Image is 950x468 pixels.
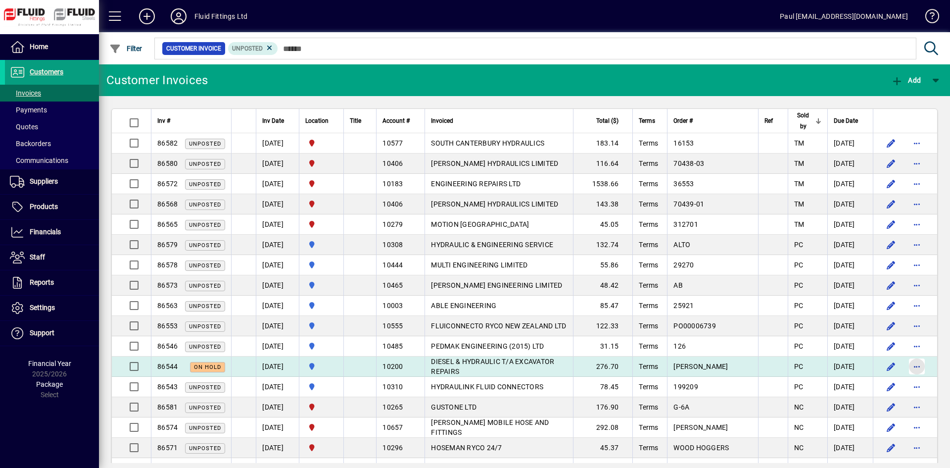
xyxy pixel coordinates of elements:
[256,235,299,255] td: [DATE]
[673,403,689,411] span: G-6A
[256,133,299,154] td: [DATE]
[10,106,47,114] span: Payments
[382,302,403,310] span: 10003
[780,8,908,24] div: Paul [EMAIL_ADDRESS][DOMAIN_NAME]
[827,154,873,174] td: [DATE]
[883,257,899,273] button: Edit
[673,200,704,208] span: 70439-01
[5,321,99,346] a: Support
[36,380,63,388] span: Package
[189,202,221,208] span: Unposted
[883,135,899,151] button: Edit
[157,115,170,126] span: Inv #
[639,200,658,208] span: Terms
[5,195,99,219] a: Products
[431,159,558,167] span: [PERSON_NAME] HYDRAULICS LIMITED
[639,139,658,147] span: Terms
[883,277,899,293] button: Edit
[109,45,142,52] span: Filter
[5,35,99,59] a: Home
[889,71,923,89] button: Add
[305,115,329,126] span: Location
[382,403,403,411] span: 10265
[573,214,632,235] td: 45.05
[30,329,54,337] span: Support
[157,139,178,147] span: 86582
[909,216,925,232] button: More options
[909,338,925,354] button: More options
[431,115,567,126] div: Invoiced
[431,220,529,228] span: MOTION [GEOGRAPHIC_DATA]
[382,159,403,167] span: 10406
[573,174,632,194] td: 1538.66
[794,444,804,452] span: NC
[256,377,299,397] td: [DATE]
[673,383,698,391] span: 199209
[827,397,873,417] td: [DATE]
[909,359,925,374] button: More options
[189,344,221,350] span: Unposted
[189,303,221,310] span: Unposted
[30,228,61,236] span: Financials
[157,180,178,188] span: 86572
[639,383,658,391] span: Terms
[382,281,403,289] span: 10465
[382,363,403,370] span: 10200
[28,360,71,367] span: Financial Year
[764,115,773,126] span: Ref
[794,110,821,132] div: Sold by
[883,359,899,374] button: Edit
[573,154,632,174] td: 116.64
[5,135,99,152] a: Backorders
[431,139,544,147] span: SOUTH CANTERBURY HYDRAULICS
[5,102,99,118] a: Payments
[834,115,858,126] span: Due Date
[673,159,704,167] span: 70438-03
[596,115,618,126] span: Total ($)
[305,199,337,209] span: FLUID FITTINGS CHRISTCHURCH
[5,220,99,245] a: Financials
[305,115,337,126] div: Location
[166,44,221,53] span: Customer Invoice
[189,425,221,431] span: Unposted
[673,423,728,431] span: [PERSON_NAME]
[189,141,221,147] span: Unposted
[573,357,632,377] td: 276.70
[909,196,925,212] button: More options
[909,298,925,313] button: More options
[673,281,683,289] span: AB
[350,115,370,126] div: Title
[30,278,54,286] span: Reports
[573,377,632,397] td: 78.45
[909,237,925,253] button: More options
[305,320,337,331] span: AUCKLAND
[30,203,58,210] span: Products
[883,298,899,313] button: Edit
[157,115,225,126] div: Inv #
[673,115,693,126] span: Order #
[431,444,502,452] span: HOSEMAN RYCO 24/7
[189,283,221,289] span: Unposted
[909,440,925,456] button: More options
[794,110,812,132] span: Sold by
[305,219,337,230] span: FLUID FITTINGS CHRISTCHURCH
[194,8,247,24] div: Fluid Fittings Ltd
[10,89,41,97] span: Invoices
[157,241,178,249] span: 86579
[431,418,549,436] span: [PERSON_NAME] MOBILE HOSE AND FITTINGS
[827,316,873,336] td: [DATE]
[794,302,804,310] span: PC
[431,200,558,208] span: [PERSON_NAME] HYDRAULICS LIMITED
[157,383,178,391] span: 86543
[431,383,543,391] span: HYDRAULINK FLUID CONNECTORS
[883,196,899,212] button: Edit
[794,200,805,208] span: TM
[431,403,476,411] span: GUSTONE LTD
[639,403,658,411] span: Terms
[834,115,867,126] div: Due Date
[256,255,299,275] td: [DATE]
[256,316,299,336] td: [DATE]
[189,384,221,391] span: Unposted
[5,296,99,320] a: Settings
[794,180,805,188] span: TM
